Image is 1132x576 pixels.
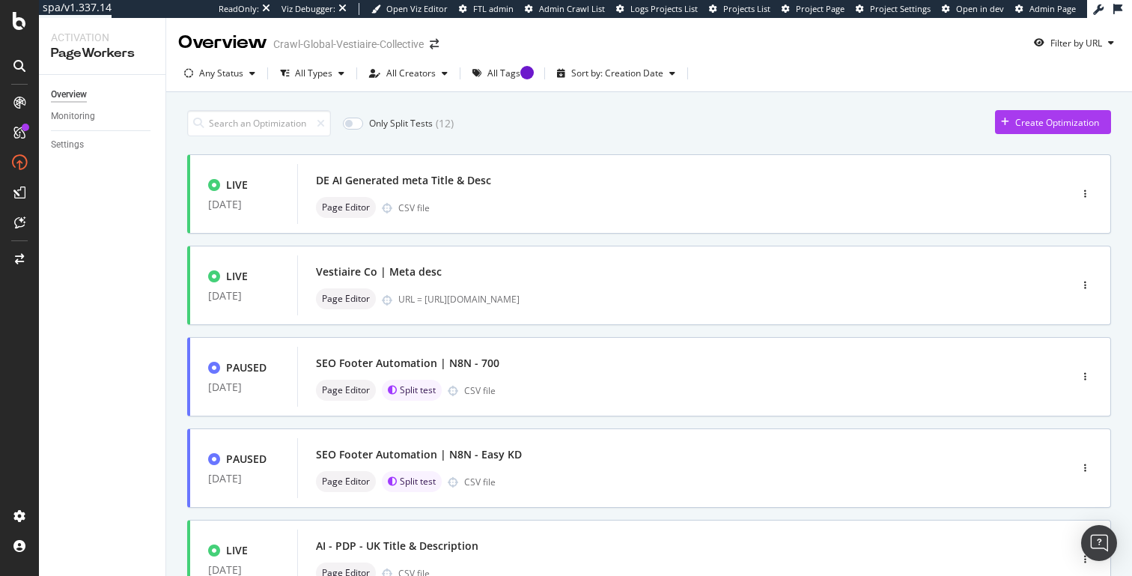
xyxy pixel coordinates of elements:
div: CSV file [464,384,496,397]
div: AI - PDP - UK Title & Description [316,539,478,554]
a: Admin Crawl List [525,3,605,15]
span: Admin Crawl List [539,3,605,14]
span: Logs Projects List [630,3,698,14]
div: Settings [51,137,84,153]
div: Open Intercom Messenger [1081,525,1117,561]
span: Open Viz Editor [386,3,448,14]
div: Activation [51,30,153,45]
div: neutral label [316,197,376,218]
span: Page Editor [322,477,370,486]
div: SEO Footer Automation | N8N - Easy KD [316,447,522,462]
div: All Types [295,69,332,78]
span: Page Editor [322,203,370,212]
div: neutral label [316,380,376,401]
a: Open Viz Editor [371,3,448,15]
div: ( 12 ) [436,116,454,131]
div: [DATE] [208,198,279,210]
div: [DATE] [208,473,279,485]
div: Create Optimization [1015,116,1099,129]
div: Monitoring [51,109,95,124]
a: Logs Projects List [616,3,698,15]
span: Split test [400,386,436,395]
input: Search an Optimization [187,110,331,136]
div: Any Status [199,69,243,78]
div: LIVE [226,269,248,284]
button: Create Optimization [995,110,1111,134]
button: Sort by: Creation Date [551,61,681,85]
div: brand label [382,380,442,401]
div: SEO Footer Automation | N8N - 700 [316,356,499,371]
div: All Tags [487,69,520,78]
span: Project Settings [870,3,931,14]
div: Overview [178,30,267,55]
a: Open in dev [942,3,1004,15]
span: Admin Page [1029,3,1076,14]
a: Admin Page [1015,3,1076,15]
button: All Creators [363,61,454,85]
span: Page Editor [322,386,370,395]
a: Settings [51,137,155,153]
div: [DATE] [208,564,279,576]
button: All Tags [466,61,538,85]
span: FTL admin [473,3,514,14]
a: FTL admin [459,3,514,15]
a: Project Page [782,3,845,15]
div: [DATE] [208,381,279,393]
div: PAUSED [226,452,267,467]
span: Page Editor [322,294,370,303]
span: Projects List [723,3,770,14]
a: Projects List [709,3,770,15]
div: CSV file [464,476,496,488]
div: All Creators [386,69,436,78]
div: Crawl-Global-Vestiaire-Collective [273,37,424,52]
div: neutral label [316,288,376,309]
div: ReadOnly: [219,3,259,15]
div: Overview [51,87,87,103]
div: DE AI Generated meta Title & Desc [316,173,491,188]
div: LIVE [226,178,248,192]
div: PAUSED [226,360,267,375]
span: Open in dev [956,3,1004,14]
div: [DATE] [208,290,279,302]
div: Tooltip anchor [520,66,534,79]
div: URL = [URL][DOMAIN_NAME] [398,293,1006,306]
div: PageWorkers [51,45,153,62]
button: All Types [274,61,350,85]
div: CSV file [398,201,430,214]
div: Filter by URL [1050,37,1102,49]
button: Filter by URL [1028,31,1120,55]
div: brand label [382,471,442,492]
div: LIVE [226,543,248,558]
button: Any Status [178,61,261,85]
span: Split test [400,477,436,486]
div: Viz Debugger: [282,3,335,15]
a: Monitoring [51,109,155,124]
a: Overview [51,87,155,103]
div: Vestiaire Co | Meta desc [316,264,442,279]
div: Only Split Tests [369,117,433,130]
a: Project Settings [856,3,931,15]
div: Sort by: Creation Date [571,69,663,78]
div: neutral label [316,471,376,492]
div: arrow-right-arrow-left [430,39,439,49]
span: Project Page [796,3,845,14]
